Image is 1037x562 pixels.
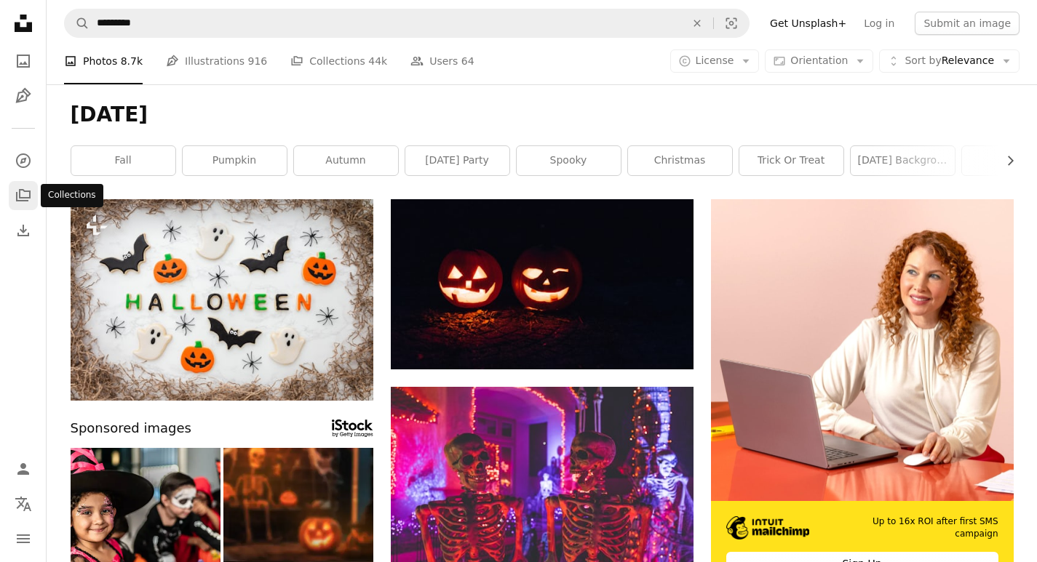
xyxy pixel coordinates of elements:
a: Collections [9,181,38,210]
a: spooky [517,146,621,175]
span: Relevance [905,54,994,68]
button: Sort byRelevance [879,49,1020,73]
button: Clear [681,9,713,37]
a: christmas [628,146,732,175]
form: Find visuals sitewide [64,9,750,38]
a: a decorated cookie with halloween decorations on it [71,293,373,306]
a: Users 64 [410,38,474,84]
a: two lighted jack-o-lanterns during night time [391,277,694,290]
a: pumpkin [183,146,287,175]
a: Photos [9,47,38,76]
a: Illustrations 916 [166,38,267,84]
a: Download History [9,216,38,245]
span: Orientation [790,55,848,66]
a: Collections 44k [290,38,387,84]
h1: [DATE] [71,102,1014,128]
a: Log in [855,12,903,35]
span: Up to 16x ROI after first SMS campaign [831,515,998,540]
button: scroll list to the right [997,146,1014,175]
span: License [696,55,734,66]
button: License [670,49,760,73]
button: Submit an image [915,12,1020,35]
button: Visual search [714,9,749,37]
img: two lighted jack-o-lanterns during night time [391,199,694,369]
a: two skeleton near white concrete building with string lights at daytime [391,481,694,494]
span: 44k [368,53,387,69]
a: [DATE] background [851,146,955,175]
img: file-1722962837469-d5d3a3dee0c7image [711,199,1014,502]
a: Get Unsplash+ [761,12,855,35]
span: 64 [461,53,474,69]
a: Log in / Sign up [9,454,38,483]
button: Language [9,489,38,518]
a: [DATE] party [405,146,509,175]
a: fall [71,146,175,175]
button: Menu [9,524,38,553]
a: trick or treat [739,146,843,175]
button: Orientation [765,49,873,73]
a: autumn [294,146,398,175]
img: a decorated cookie with halloween decorations on it [71,199,373,401]
a: Home — Unsplash [9,9,38,41]
span: Sponsored images [71,418,191,439]
a: Illustrations [9,81,38,111]
span: 916 [248,53,268,69]
img: file-1690386555781-336d1949dad1image [726,516,810,539]
a: Explore [9,146,38,175]
span: Sort by [905,55,941,66]
button: Search Unsplash [65,9,90,37]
